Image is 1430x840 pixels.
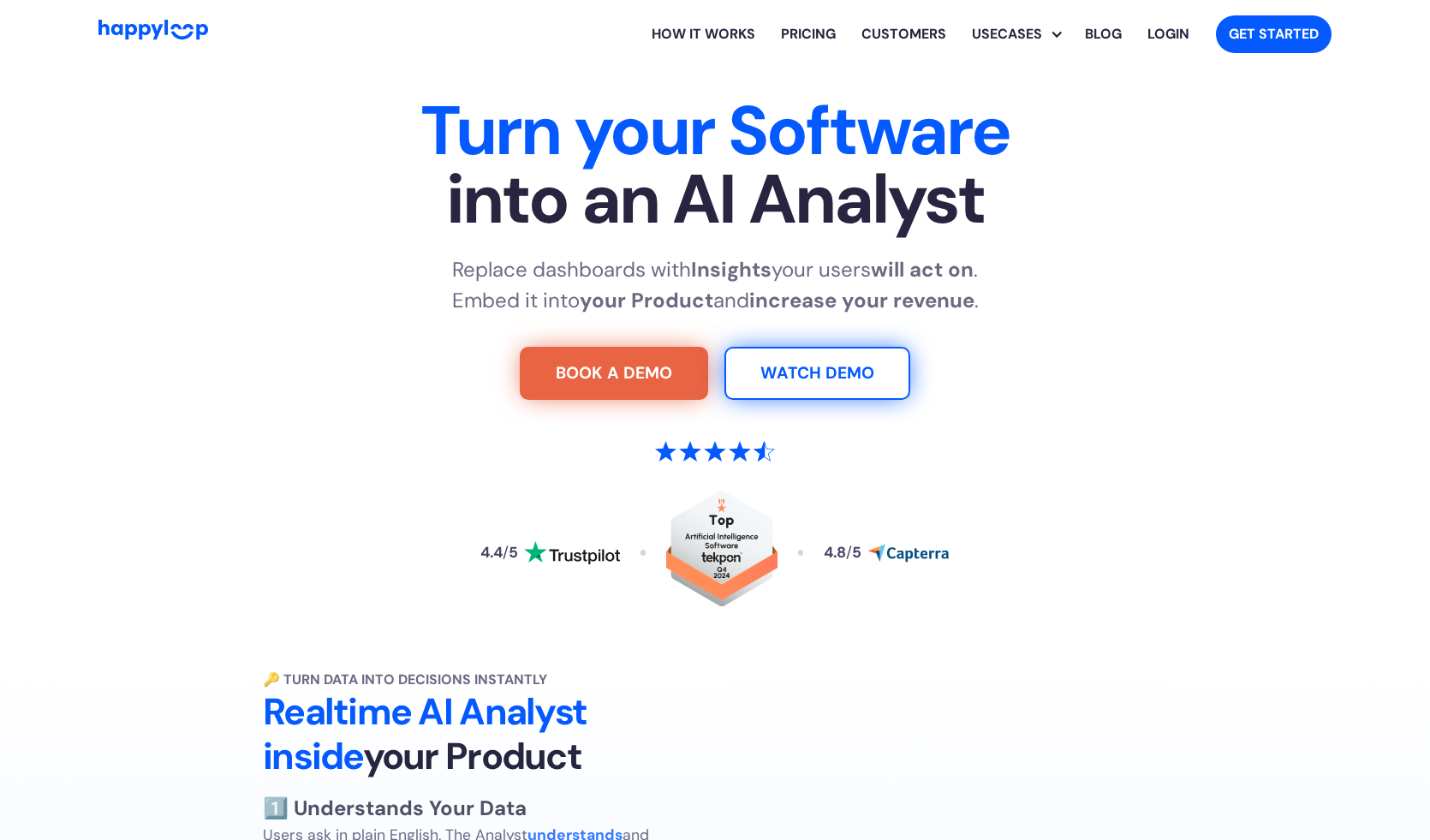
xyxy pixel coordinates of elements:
[724,347,910,400] a: Watch Demo
[480,545,518,561] div: 4.4 5
[959,7,1072,62] div: Explore HappyLoop use cases
[824,545,861,561] div: 4.8 5
[263,795,527,821] strong: 1️⃣ Understands Your Data
[263,690,698,779] h2: Realtime AI Analyst inside
[181,165,1249,234] span: into an AI Analyst
[580,287,713,313] strong: your Product
[363,732,581,780] span: your Product
[871,256,974,283] strong: will act on
[1216,15,1332,53] a: Get started with HappyLoop
[846,543,852,562] span: /
[639,7,768,62] a: Learn how HappyLoop works
[1135,7,1202,62] a: Log in to your HappyLoop account
[666,491,778,615] a: Read reviews about HappyLoop on Tekpon
[972,7,1072,62] div: Usecases
[480,541,619,565] a: Read reviews about HappyLoop on Trustpilot
[824,544,949,563] a: Read reviews about HappyLoop on Capterra
[959,24,1055,45] div: Usecases
[1072,7,1135,62] a: Visit the HappyLoop blog for insights
[181,97,1249,234] h1: Turn your Software
[98,20,208,48] a: Go to Home Page
[98,20,208,39] img: HappyLoop Logo
[768,7,849,62] a: View HappyLoop pricing plans
[263,670,547,688] strong: 🔑 Turn Data into Decisions Instantly
[503,543,509,562] span: /
[452,254,979,316] p: Replace dashboards with your users . Embed it into and .
[749,287,974,313] strong: increase your revenue
[520,347,708,400] a: Try For Free
[849,7,959,62] a: Learn how HappyLoop works
[691,256,772,283] strong: Insights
